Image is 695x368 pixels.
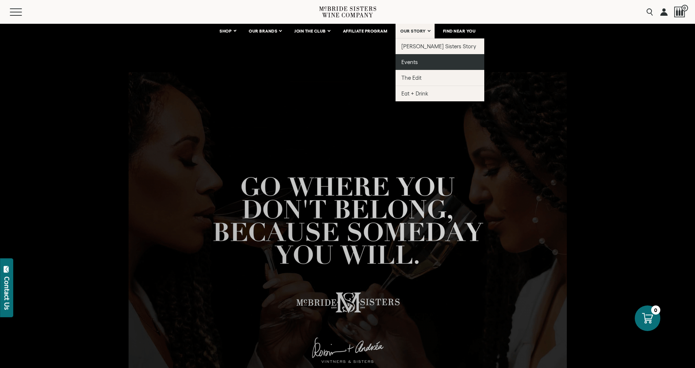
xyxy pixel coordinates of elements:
span: Eat + Drink [401,90,428,97]
span: OUR BRANDS [249,29,277,34]
a: OUR STORY [396,24,435,38]
a: JOIN THE CLUB [290,24,335,38]
span: FIND NEAR YOU [443,29,476,34]
a: The Edit [396,70,484,86]
div: 0 [651,305,660,315]
span: 0 [681,5,688,11]
span: AFFILIATE PROGRAM [343,29,387,34]
a: [PERSON_NAME] Sisters Story [396,38,484,54]
a: FIND NEAR YOU [438,24,481,38]
button: Mobile Menu Trigger [10,8,36,16]
a: SHOP [215,24,240,38]
span: The Edit [401,75,421,81]
a: Events [396,54,484,70]
span: SHOP [219,29,232,34]
span: OUR STORY [400,29,426,34]
a: AFFILIATE PROGRAM [338,24,392,38]
a: Eat + Drink [396,86,484,101]
span: [PERSON_NAME] Sisters Story [401,43,476,49]
div: Contact Us [3,277,11,310]
span: JOIN THE CLUB [294,29,326,34]
a: OUR BRANDS [244,24,286,38]
span: Events [401,59,418,65]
